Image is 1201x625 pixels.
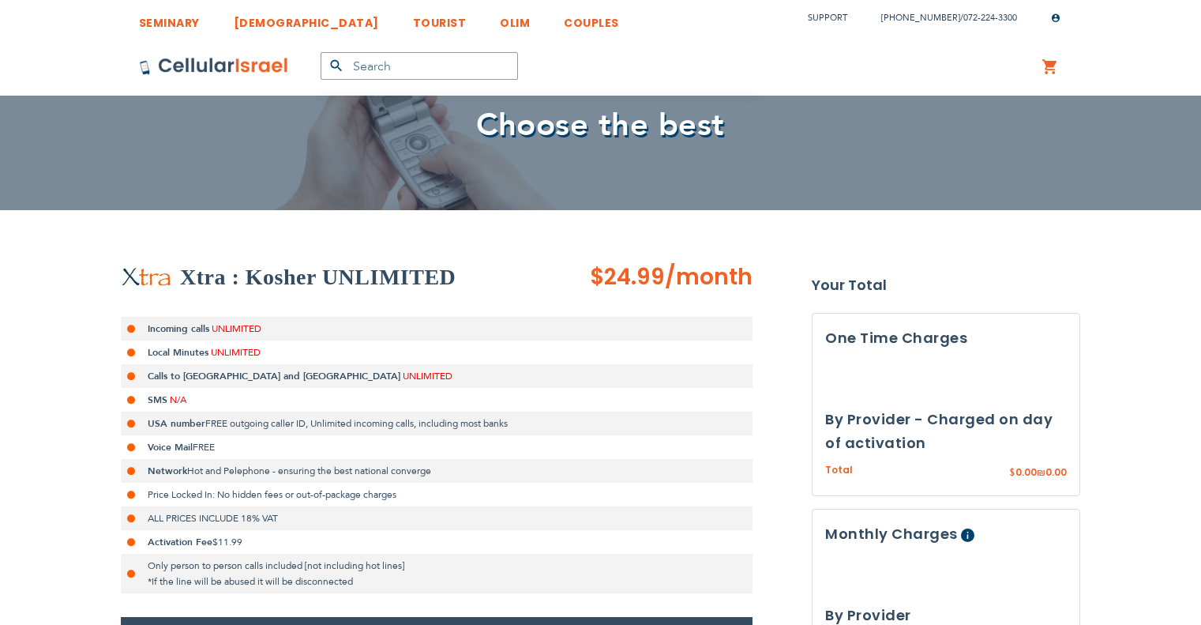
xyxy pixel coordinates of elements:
img: Cellular Israel Logo [139,57,289,76]
span: FREE [193,441,215,454]
span: $11.99 [212,536,242,548]
strong: Incoming calls [148,322,209,335]
a: COUPLES [564,4,619,33]
li: / [865,6,1017,29]
span: 0.00 [1015,465,1037,479]
span: Total [825,463,853,478]
span: FREE outgoing caller ID, Unlimited incoming calls, including most banks [205,417,508,430]
span: UNLIMITED [212,322,261,335]
span: ₪ [1037,466,1045,480]
h3: One Time Charges [825,326,1067,350]
h2: Xtra : Kosher UNLIMITED [180,262,456,293]
span: 0.00 [1045,465,1067,479]
li: ALL PRICES INCLUDE 18% VAT [121,506,753,530]
a: 072-224-3300 [963,12,1017,24]
img: Xtra : Kosher UNLIMITED [121,267,172,288]
input: Search [321,52,518,80]
span: UNLIMITED [403,370,452,382]
a: TOURIST [413,4,467,33]
a: SEMINARY [139,4,200,33]
a: OLIM [500,4,530,33]
strong: Local Minutes [148,346,208,359]
strong: Voice Mail [148,441,193,454]
span: Monthly Charges [825,524,958,544]
span: $ [1009,466,1015,480]
span: /month [665,262,753,293]
span: Choose the best [476,104,725,147]
strong: Calls to [GEOGRAPHIC_DATA] and [GEOGRAPHIC_DATA] [148,370,400,382]
a: Support [808,12,847,24]
strong: Your Total [812,273,1080,297]
span: Help [961,529,974,542]
li: Price Locked In: No hidden fees or out-of-package charges [121,483,753,506]
strong: SMS [148,393,167,406]
a: [DEMOGRAPHIC_DATA] [234,4,379,33]
a: [PHONE_NUMBER] [881,12,960,24]
span: Hot and Pelephone - ensuring the best national converge [187,465,431,477]
span: N/A [170,393,186,406]
strong: USA number [148,417,205,430]
span: UNLIMITED [211,346,261,359]
span: $24.99 [590,262,665,292]
strong: Network [148,465,187,477]
strong: Activation Fee [148,536,212,548]
h3: By Provider - Charged on day of activation [825,408,1067,455]
li: Only person to person calls included [not including hot lines] *If the line will be abused it wil... [121,554,753,593]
